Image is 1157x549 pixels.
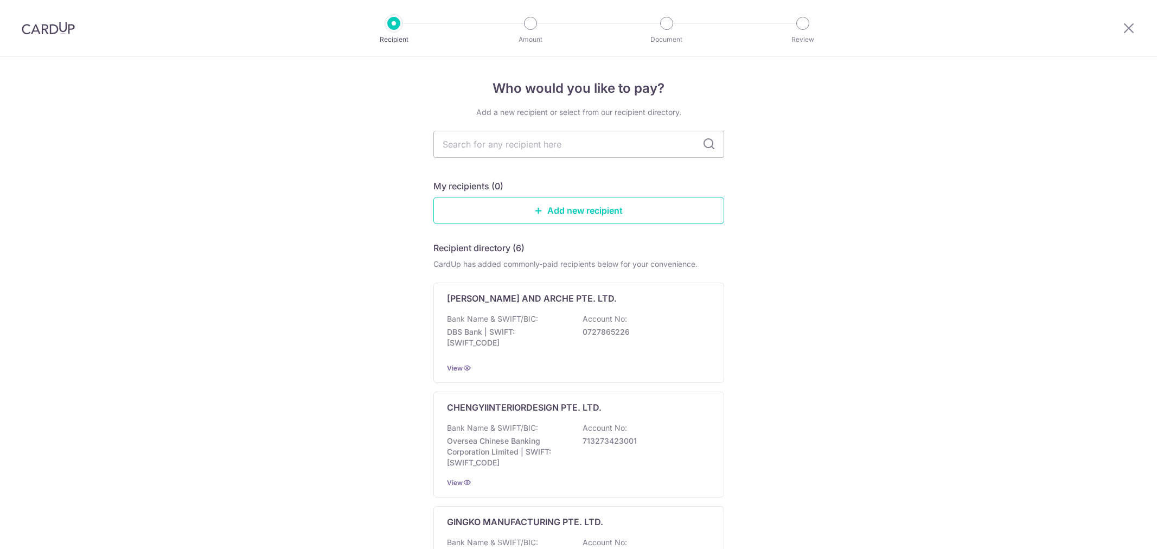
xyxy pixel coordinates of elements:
div: CardUp has added commonly-paid recipients below for your convenience. [433,259,724,270]
p: Bank Name & SWIFT/BIC: [447,537,538,548]
p: DBS Bank | SWIFT: [SWIFT_CODE] [447,327,568,348]
h5: Recipient directory (6) [433,241,525,254]
p: Bank Name & SWIFT/BIC: [447,423,538,433]
p: Document [627,34,707,45]
p: Bank Name & SWIFT/BIC: [447,314,538,324]
p: Oversea Chinese Banking Corporation Limited | SWIFT: [SWIFT_CODE] [447,436,568,468]
input: Search for any recipient here [433,131,724,158]
p: GINGKO MANUFACTURING PTE. LTD. [447,515,603,528]
p: Account No: [583,423,627,433]
h5: My recipients (0) [433,180,503,193]
p: Amount [490,34,571,45]
p: 0727865226 [583,327,704,337]
div: Add a new recipient or select from our recipient directory. [433,107,724,118]
iframe: Opens a widget where you can find more information [1088,516,1146,544]
p: Account No: [583,537,627,548]
img: CardUp [22,22,75,35]
h4: Who would you like to pay? [433,79,724,98]
a: View [447,364,463,372]
a: Add new recipient [433,197,724,224]
p: [PERSON_NAME] AND ARCHE PTE. LTD. [447,292,617,305]
p: 713273423001 [583,436,704,446]
p: Review [763,34,843,45]
a: View [447,478,463,487]
p: CHENGYIINTERIORDESIGN PTE. LTD. [447,401,602,414]
p: Recipient [354,34,434,45]
p: Account No: [583,314,627,324]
